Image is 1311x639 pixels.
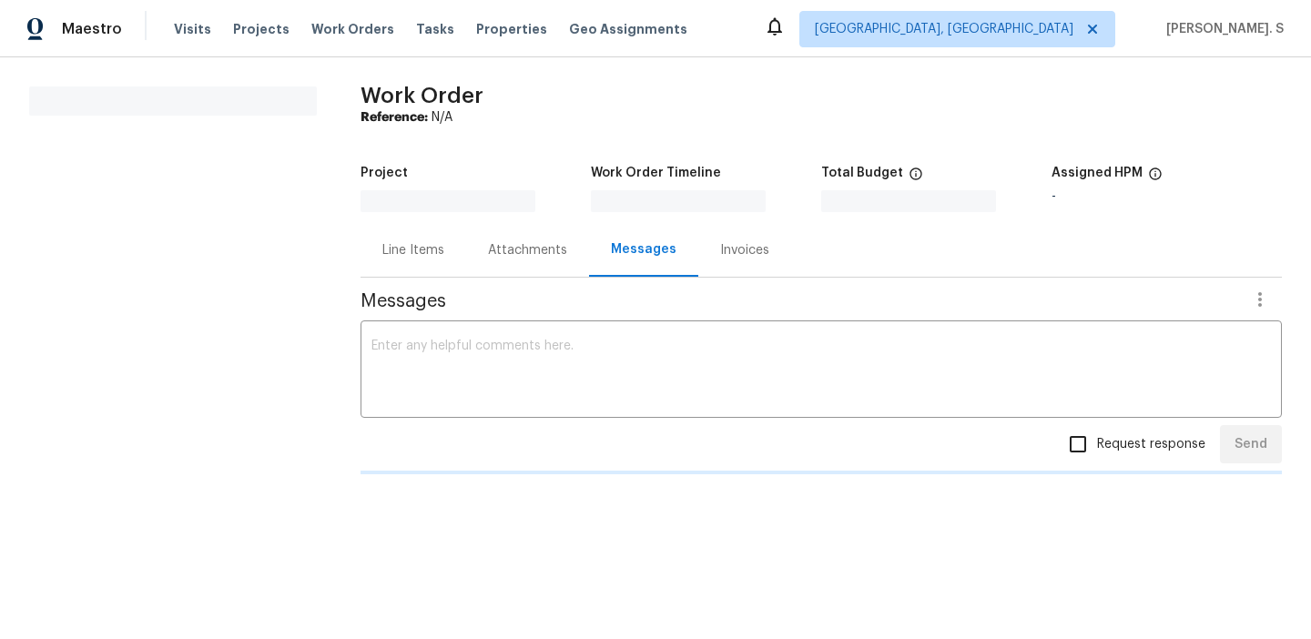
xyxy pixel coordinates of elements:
[361,167,408,179] h5: Project
[611,240,676,259] div: Messages
[62,20,122,38] span: Maestro
[476,20,547,38] span: Properties
[382,241,444,259] div: Line Items
[909,167,923,190] span: The total cost of line items that have been proposed by Opendoor. This sum includes line items th...
[1052,167,1143,179] h5: Assigned HPM
[569,20,687,38] span: Geo Assignments
[1052,190,1282,203] div: -
[233,20,290,38] span: Projects
[361,292,1238,310] span: Messages
[1097,435,1205,454] span: Request response
[1148,167,1163,190] span: The hpm assigned to this work order.
[821,167,903,179] h5: Total Budget
[591,167,721,179] h5: Work Order Timeline
[720,241,769,259] div: Invoices
[361,85,483,106] span: Work Order
[815,20,1073,38] span: [GEOGRAPHIC_DATA], [GEOGRAPHIC_DATA]
[311,20,394,38] span: Work Orders
[416,23,454,35] span: Tasks
[361,111,428,124] b: Reference:
[1159,20,1284,38] span: [PERSON_NAME]. S
[488,241,567,259] div: Attachments
[174,20,211,38] span: Visits
[361,108,1282,127] div: N/A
